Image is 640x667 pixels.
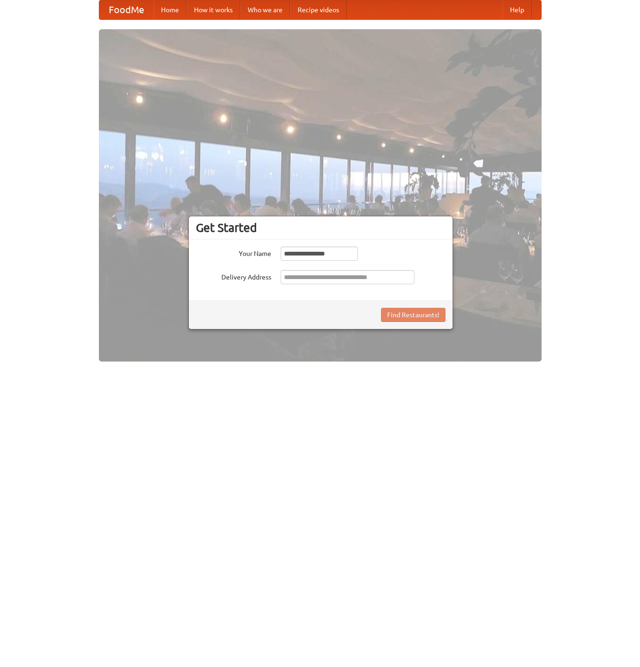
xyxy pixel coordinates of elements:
[99,0,154,19] a: FoodMe
[502,0,532,19] a: Help
[196,221,446,235] h3: Get Started
[290,0,347,19] a: Recipe videos
[186,0,240,19] a: How it works
[196,270,271,282] label: Delivery Address
[154,0,186,19] a: Home
[240,0,290,19] a: Who we are
[196,247,271,258] label: Your Name
[381,308,446,322] button: Find Restaurants!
